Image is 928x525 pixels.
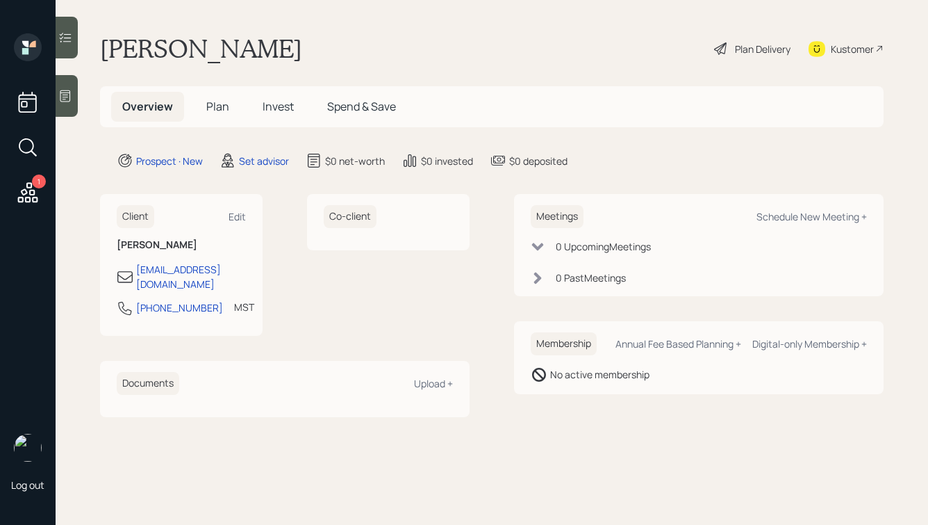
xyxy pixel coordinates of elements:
span: Spend & Save [327,99,396,114]
h6: Client [117,205,154,228]
h6: Co-client [324,205,376,228]
div: MST [234,300,254,314]
div: $0 deposited [509,154,567,168]
span: Overview [122,99,173,114]
h6: Meetings [531,205,583,228]
div: $0 invested [421,154,473,168]
h6: Documents [117,372,179,395]
div: Plan Delivery [735,42,790,56]
div: Log out [11,478,44,492]
div: Upload + [414,377,453,390]
div: No active membership [550,367,649,382]
div: $0 net-worth [325,154,385,168]
div: Annual Fee Based Planning + [615,337,741,350]
img: hunter_neumayer.jpg [14,434,42,462]
div: [EMAIL_ADDRESS][DOMAIN_NAME] [136,262,246,291]
div: Digital-only Membership + [752,337,867,350]
span: Plan [206,99,229,114]
div: Kustomer [831,42,874,56]
h1: [PERSON_NAME] [100,33,302,64]
div: 1 [32,175,46,188]
h6: Membership [531,332,597,355]
div: Prospect · New [136,154,203,168]
div: [PHONE_NUMBER] [136,300,223,315]
div: Set advisor [239,154,289,168]
div: Schedule New Meeting + [756,210,867,223]
h6: [PERSON_NAME] [117,239,246,251]
div: Edit [229,210,246,223]
div: 0 Past Meeting s [556,270,626,285]
div: 0 Upcoming Meeting s [556,239,651,254]
span: Invest [263,99,294,114]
